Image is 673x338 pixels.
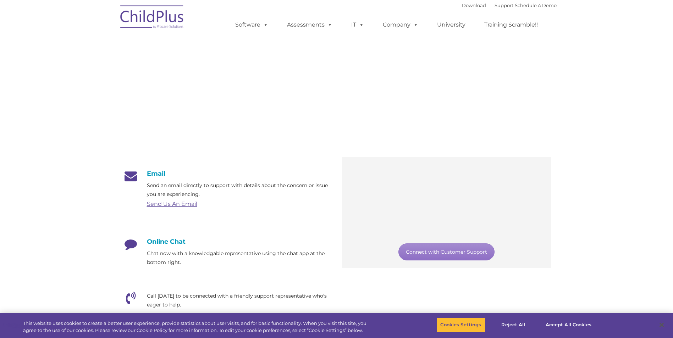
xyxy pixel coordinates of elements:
a: IT [344,18,371,32]
button: Reject All [491,317,536,332]
a: Assessments [280,18,340,32]
a: Send Us An Email [147,201,197,207]
a: Software [228,18,275,32]
p: Chat now with a knowledgable representative using the chat app at the bottom right. [147,249,331,267]
a: Download [462,2,486,8]
button: Accept All Cookies [542,317,595,332]
img: ChildPlus by Procare Solutions [117,0,188,36]
div: This website uses cookies to create a better user experience, provide statistics about user visit... [23,320,370,334]
a: University [430,18,473,32]
h4: Email [122,170,331,178]
font: | [462,2,557,8]
a: Schedule A Demo [515,2,557,8]
p: Send an email directly to support with details about the concern or issue you are experiencing. [147,181,331,199]
a: Training Scramble!! [477,18,545,32]
button: Close [654,317,669,333]
a: Support [495,2,513,8]
a: Connect with Customer Support [398,243,495,260]
h4: Online Chat [122,238,331,246]
a: Company [376,18,425,32]
button: Cookies Settings [436,317,485,332]
p: Call [DATE] to be connected with a friendly support representative who's eager to help. [147,292,331,309]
